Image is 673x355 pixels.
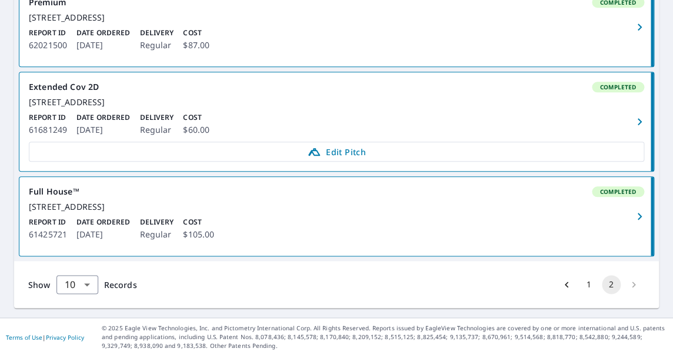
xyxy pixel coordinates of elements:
a: Full House™Completed[STREET_ADDRESS]Report ID61425721Date Ordered[DATE]DeliveryRegularCost$105.00 [19,177,654,256]
p: Delivery [139,217,174,227]
span: Completed [593,187,643,196]
button: Go to previous page [557,275,576,294]
div: Show 10 records [56,275,98,294]
a: Extended Cov 2DCompleted[STREET_ADDRESS]Report ID61681249Date Ordered[DATE]DeliveryRegularCost$60... [19,72,654,171]
p: Date Ordered [76,28,130,38]
span: Records [104,279,137,290]
p: 61425721 [29,227,67,242]
p: © 2025 Eagle View Technologies, Inc. and Pictometry International Corp. All Rights Reserved. Repo... [102,324,667,350]
a: Edit Pitch [29,142,644,162]
div: [STREET_ADDRESS] [29,202,644,212]
p: [DATE] [76,123,130,137]
p: 61681249 [29,123,67,137]
p: $105.00 [183,227,214,242]
button: page 2 [602,275,621,294]
p: Regular [139,227,174,242]
p: Regular [139,123,174,137]
div: 10 [56,268,98,301]
p: Delivery [139,112,174,123]
div: Full House™ [29,186,644,197]
p: 62021500 [29,38,67,52]
p: [DATE] [76,38,130,52]
p: Date Ordered [76,112,130,123]
p: | [6,334,84,341]
span: Show [28,279,51,290]
p: Report ID [29,217,67,227]
p: $87.00 [183,38,209,52]
p: $60.00 [183,123,209,137]
a: Terms of Use [6,333,42,341]
nav: pagination navigation [555,275,645,294]
p: [DATE] [76,227,130,242]
a: Privacy Policy [46,333,84,341]
div: [STREET_ADDRESS] [29,97,644,108]
p: Cost [183,217,214,227]
span: Edit Pitch [36,145,637,159]
button: Go to page 1 [579,275,598,294]
p: Cost [183,112,209,123]
p: Report ID [29,112,67,123]
p: Date Ordered [76,217,130,227]
div: [STREET_ADDRESS] [29,12,644,23]
p: Delivery [139,28,174,38]
p: Cost [183,28,209,38]
p: Report ID [29,28,67,38]
p: Regular [139,38,174,52]
span: Completed [593,83,643,91]
div: Extended Cov 2D [29,82,644,92]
